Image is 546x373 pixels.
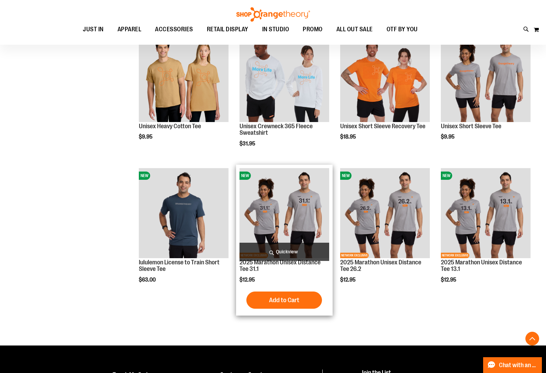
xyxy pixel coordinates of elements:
[340,123,425,130] a: Unisex Short Sleeve Recovery Tee
[239,123,313,136] a: Unisex Crewneck 365 Fleece Sweatshirt
[239,32,329,122] img: Unisex Crewneck 365 Fleece Sweatshirt
[303,22,323,37] span: PROMO
[340,32,430,123] a: Unisex Short Sleeve Recovery TeeNEW
[139,168,229,258] img: lululemon License to Train Short Sleeve Tee
[239,277,256,283] span: $12.95
[337,29,433,157] div: product
[239,141,256,147] span: $31.95
[340,172,352,180] span: NEW
[236,165,333,316] div: product
[441,32,531,123] a: Unisex Short Sleeve TeeNEW
[139,172,150,180] span: NEW
[239,32,329,123] a: Unisex Crewneck 365 Fleece SweatshirtNEW
[441,172,452,180] span: NEW
[441,277,457,283] span: $12.95
[235,7,311,22] img: Shop Orangetheory
[239,168,329,258] img: 2025 Marathon Unisex Distance Tee 31.1
[441,134,456,140] span: $9.95
[262,22,289,37] span: IN STUDIO
[441,168,531,259] a: 2025 Marathon Unisex Distance Tee 13.1NEWNETWORK EXCLUSIVE
[437,29,534,157] div: product
[139,32,229,122] img: Unisex Heavy Cotton Tee
[139,123,201,130] a: Unisex Heavy Cotton Tee
[139,277,157,283] span: $63.00
[239,243,329,261] a: Quickview
[139,134,154,140] span: $9.95
[441,253,469,258] span: NETWORK EXCLUSIVE
[340,168,430,258] img: 2025 Marathon Unisex Distance Tee 26.2
[139,32,229,123] a: Unisex Heavy Cotton TeeNEW
[483,357,542,373] button: Chat with an Expert
[239,259,321,273] a: 2025 Marathon Unisex Distance Tee 31.1
[139,259,220,273] a: lululemon License to Train Short Sleeve Tee
[236,29,333,164] div: product
[340,32,430,122] img: Unisex Short Sleeve Recovery Tee
[340,277,357,283] span: $12.95
[340,259,421,273] a: 2025 Marathon Unisex Distance Tee 26.2
[337,165,433,300] div: product
[239,168,329,259] a: 2025 Marathon Unisex Distance Tee 31.1NEWNETWORK EXCLUSIVE
[525,332,539,345] button: Back To Top
[135,29,232,157] div: product
[340,253,369,258] span: NETWORK EXCLUSIVE
[441,123,501,130] a: Unisex Short Sleeve Tee
[441,259,522,273] a: 2025 Marathon Unisex Distance Tee 13.1
[139,168,229,259] a: lululemon License to Train Short Sleeve TeeNEW
[118,22,142,37] span: APPAREL
[135,165,232,300] div: product
[207,22,248,37] span: RETAIL DISPLAY
[269,296,299,304] span: Add to Cart
[387,22,418,37] span: OTF BY YOU
[437,165,534,300] div: product
[441,32,531,122] img: Unisex Short Sleeve Tee
[155,22,193,37] span: ACCESSORIES
[499,362,538,369] span: Chat with an Expert
[340,134,357,140] span: $18.95
[83,22,104,37] span: JUST IN
[441,168,531,258] img: 2025 Marathon Unisex Distance Tee 13.1
[336,22,373,37] span: ALL OUT SALE
[246,292,322,309] button: Add to Cart
[239,172,251,180] span: NEW
[340,168,430,259] a: 2025 Marathon Unisex Distance Tee 26.2NEWNETWORK EXCLUSIVE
